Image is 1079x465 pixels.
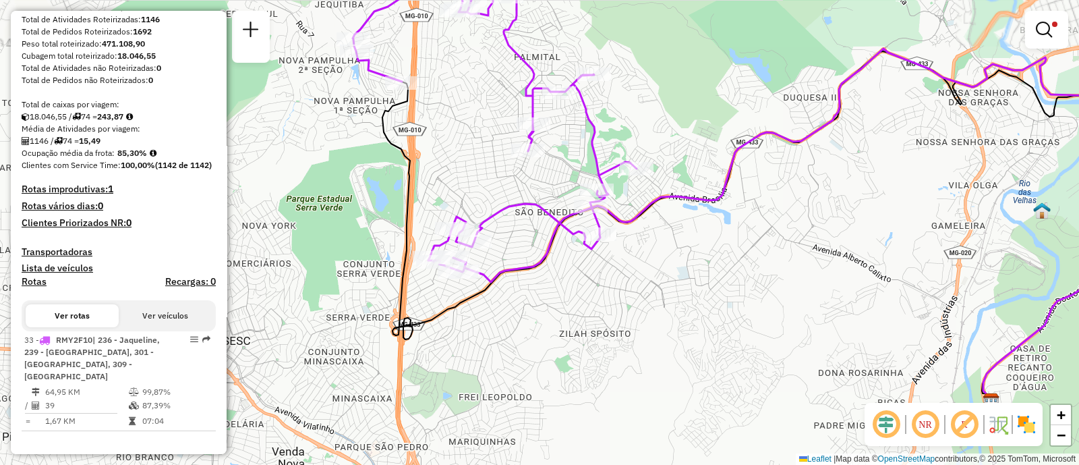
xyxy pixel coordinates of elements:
strong: 100,00% [121,160,155,170]
span: | 236 - Jaqueline, 239 - [GEOGRAPHIC_DATA], 301 - [GEOGRAPHIC_DATA], 309 - [GEOGRAPHIC_DATA] [24,335,160,381]
td: 39 [45,399,128,412]
div: Média de Atividades por viagem: [22,123,216,135]
span: Clientes com Service Time: [22,160,121,170]
a: Zoom out [1051,425,1071,445]
strong: (1142 de 1142) [155,160,212,170]
span: RMY2F10 [56,335,92,345]
span: Ocultar deslocamento [870,408,902,441]
i: Tempo total em rota [129,417,136,425]
strong: 85,30% [117,148,147,158]
h4: Rotas improdutivas: [22,184,216,195]
strong: 15,49 [79,136,100,146]
td: 07:04 [142,414,210,428]
a: Nova sessão e pesquisa [237,16,264,47]
i: % de utilização da cubagem [129,402,139,410]
a: OpenStreetMap [878,454,935,464]
img: Cross Santa Luzia [1033,202,1051,219]
i: Total de rotas [72,113,81,121]
strong: 1 [108,183,113,195]
div: Total de Pedidos Roteirizados: [22,26,216,38]
strong: 0 [126,217,132,229]
h4: Clientes Priorizados NR: [22,217,216,229]
h4: Rotas vários dias: [22,200,216,212]
em: Média calculada utilizando a maior ocupação (%Peso ou %Cubagem) de cada rota da sessão. Rotas cro... [150,149,156,157]
a: Exibir filtros [1030,16,1063,43]
i: Total de rotas [54,137,63,145]
em: Rota exportada [202,335,210,344]
span: + [1057,406,1066,423]
td: 64,95 KM [45,385,128,399]
div: Total de Atividades Roteirizadas: [22,13,216,26]
strong: 1692 [133,26,152,36]
button: Ver veículos [119,304,212,327]
i: Distância Total [32,388,40,396]
td: 87,39% [142,399,210,412]
i: Total de Atividades [22,137,30,145]
strong: 471.108,90 [102,38,145,49]
img: CDD Santa Luzia [983,393,1000,410]
td: 99,87% [142,385,210,399]
span: Ocupação média da frota: [22,148,115,158]
strong: 0 [98,200,103,212]
em: Opções [190,335,198,344]
strong: 1146 [141,14,160,24]
span: Ocultar NR [909,408,941,441]
i: Total de Atividades [32,402,40,410]
div: Total de Pedidos não Roteirizados: [22,74,216,86]
td: = [24,414,31,428]
div: 18.046,55 / 74 = [22,111,216,123]
div: Cubagem total roteirizado: [22,50,216,62]
td: 1,67 KM [45,414,128,428]
a: Rotas [22,276,47,288]
img: Fluxo de ruas [987,414,1009,435]
span: Exibir rótulo [948,408,981,441]
span: 33 - [24,335,160,381]
div: Peso total roteirizado: [22,38,216,50]
h4: Lista de veículos [22,263,216,274]
div: 1146 / 74 = [22,135,216,147]
strong: 18.046,55 [117,51,156,61]
div: Total de caixas por viagem: [22,99,216,111]
strong: 243,87 [97,111,123,121]
a: Zoom in [1051,405,1071,425]
i: % de utilização do peso [129,388,139,396]
i: Meta Caixas/viagem: 194,00 Diferença: 49,87 [126,113,133,121]
h4: Recargas: 0 [165,276,216,288]
span: Filtro Ativo [1052,22,1057,27]
span: | [834,454,836,464]
h4: Transportadoras [22,246,216,258]
a: Leaflet [799,454,832,464]
i: Cubagem total roteirizado [22,113,30,121]
button: Ver rotas [26,304,119,327]
div: Map data © contributors,© 2025 TomTom, Microsoft [796,454,1079,465]
div: Total de Atividades não Roteirizadas: [22,62,216,74]
strong: 0 [148,75,153,85]
span: − [1057,427,1066,443]
img: Exibir/Ocultar setores [1016,414,1037,435]
strong: 0 [156,63,161,73]
td: / [24,399,31,412]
